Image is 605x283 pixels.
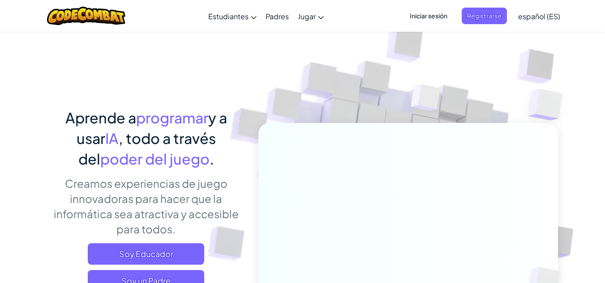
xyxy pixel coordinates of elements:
span: poder del juego [100,150,210,168]
span: Estudiantes [208,12,249,21]
a: Padres [261,4,293,28]
span: IA [105,129,119,147]
img: Overlap cubes [394,67,458,133]
span: Jugar [298,12,316,21]
button: Registrarse [462,8,507,24]
a: Estudiantes [204,4,261,28]
button: Iniciar sesión [404,8,453,24]
a: español (ES) [514,4,565,28]
img: Overlap cubes [510,67,588,143]
a: Soy Educador [88,243,204,265]
span: programar [136,109,208,127]
span: español (ES) [518,12,560,21]
img: CodeCombat logo [47,7,125,25]
p: Creamos experiencias de juego innovadoras para hacer que la informática sea atractiva y accesible... [47,176,245,237]
span: , todo a través del [78,129,216,168]
span: . [210,150,214,168]
span: Aprende a [65,109,136,127]
a: Jugar [293,4,328,28]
